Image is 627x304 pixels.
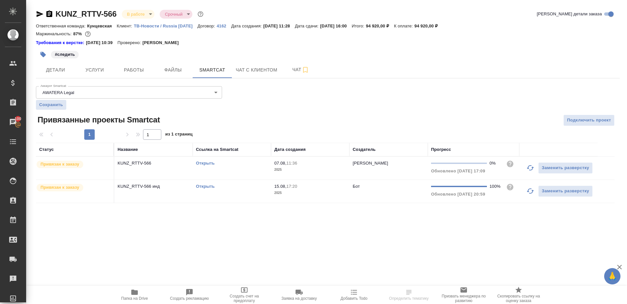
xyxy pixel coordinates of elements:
a: ТВ-Новости / Russia [DATE] [134,23,198,28]
span: Скопировать ссылку на оценку заказа [495,294,542,303]
div: В работе [122,10,154,19]
span: Заявка на доставку [281,296,317,301]
p: Привязан к заказу [40,161,79,168]
button: Скопировать ссылку для ЯМессенджера [36,10,44,18]
p: [PERSON_NAME] [142,40,184,46]
div: Название [118,146,138,153]
p: 94 920,00 ₽ [366,24,394,28]
button: Сохранить [36,100,66,110]
p: Ответственная команда: [36,24,87,28]
span: Работы [118,66,150,74]
button: Скопировать ссылку [45,10,53,18]
p: [DATE] 10:39 [86,40,118,46]
div: 0% [490,160,501,167]
button: Заменить разверстку [538,162,593,174]
button: Создать счет на предоплату [217,286,272,304]
a: Требования к верстке: [36,40,86,46]
p: Клиент: [117,24,134,28]
p: #следить [55,51,75,58]
div: Ссылка на Smartcat [196,146,238,153]
button: Создать рекламацию [162,286,217,304]
button: Добавить тэг [36,47,50,62]
p: Маржинальность: [36,31,73,36]
span: [PERSON_NAME] детали заказа [537,11,602,17]
p: 15.08, [274,184,286,189]
p: [DATE] 16:00 [320,24,352,28]
p: [PERSON_NAME] [353,161,388,166]
button: Добавить Todo [327,286,381,304]
span: Подключить проект [567,117,611,124]
button: Папка на Drive [107,286,162,304]
p: Дата создания: [231,24,263,28]
a: 100 [2,114,24,130]
p: 2025 [274,167,346,173]
span: 🙏 [607,269,618,283]
span: Услуги [79,66,110,74]
p: KUNZ_RTTV-566 [118,160,189,167]
div: Нажми, чтобы открыть папку с инструкцией [36,40,86,46]
span: Заменить разверстку [542,187,589,195]
p: Кунцевская [87,24,117,28]
p: 87% [73,31,83,36]
button: В работе [125,11,147,17]
a: KUNZ_RTTV-566 [56,9,117,18]
a: Открыть [196,161,215,166]
span: Призвать менеджера по развитию [440,294,487,303]
div: Статус [39,146,54,153]
button: Обновить прогресс [522,160,538,176]
button: 🙏 [604,268,620,284]
span: Определить тематику [389,296,428,301]
span: Файлы [157,66,189,74]
p: Проверено: [118,40,143,46]
button: Заменить разверстку [538,185,593,197]
button: Обновить прогресс [522,183,538,199]
p: Дата сдачи: [295,24,320,28]
a: Открыть [196,184,215,189]
div: Дата создания [274,146,306,153]
a: 4162 [217,23,231,28]
button: Призвать менеджера по развитию [436,286,491,304]
span: следить [50,51,79,57]
p: 94 920,00 ₽ [414,24,442,28]
button: Срочный [163,11,185,17]
span: Обновлено [DATE] 20:59 [431,192,485,197]
button: 10381.76 RUB; [84,30,92,38]
p: Бот [353,184,360,189]
p: 2025 [274,190,346,196]
button: Определить тематику [381,286,436,304]
span: Smartcat [197,66,228,74]
span: Чат с клиентом [236,66,277,74]
p: Итого: [352,24,366,28]
button: Подключить проект [563,115,615,126]
span: Детали [40,66,71,74]
div: В работе [160,10,192,19]
span: Папка на Drive [121,296,148,301]
svg: Подписаться [301,66,309,74]
button: Заявка на доставку [272,286,327,304]
span: Сохранить [39,102,63,108]
p: [DATE] 11:28 [263,24,295,28]
button: Скопировать ссылку на оценку заказа [491,286,546,304]
p: 11:36 [286,161,297,166]
span: Обновлено [DATE] 17:09 [431,168,485,173]
p: К оплате: [394,24,414,28]
span: Чат [285,66,316,74]
div: 100% [490,183,501,190]
span: Заменить разверстку [542,164,589,172]
div: AWATERA Legal [36,86,222,99]
p: KUNZ_RTTV-566 инд [118,183,189,190]
span: 100 [11,116,25,122]
p: 4162 [217,24,231,28]
span: Привязанные проекты Smartcat [36,115,160,125]
p: 07.08, [274,161,286,166]
p: 17:20 [286,184,297,189]
span: из 1 страниц [165,130,193,140]
div: Прогресс [431,146,451,153]
p: ТВ-Новости / Russia [DATE] [134,24,198,28]
p: Привязан к заказу [40,184,79,191]
span: Добавить Todo [341,296,367,301]
button: AWATERA Legal [40,90,76,95]
button: Доп статусы указывают на важность/срочность заказа [196,10,205,18]
span: Создать рекламацию [170,296,209,301]
div: Создатель [353,146,376,153]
